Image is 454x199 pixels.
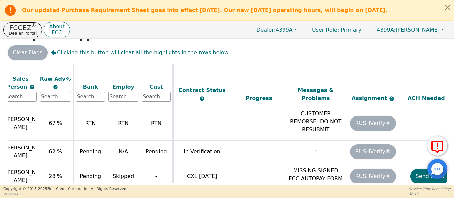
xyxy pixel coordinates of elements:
input: Search... [40,92,71,102]
div: Employ [108,83,138,91]
p: About [49,24,64,29]
input: Search... [142,92,171,102]
span: 67 % [49,120,62,126]
p: 58:16 [409,191,451,196]
span: All Rights Reserved. [91,187,127,191]
button: FCCEZ®Dealer Portal [3,22,42,37]
sup: ® [31,23,36,29]
p: CUSTOMER REMORSE- DO NOT RESUBMIT [289,110,343,134]
span: 28 % [49,173,62,179]
a: User Role: Primary [305,23,368,36]
td: CXL [DATE] [173,163,230,190]
p: - [289,146,343,154]
span: [PERSON_NAME] [5,145,36,159]
p: MISSING SIGNED FCC AUTOPAY FORM [289,167,343,183]
span: 62 % [49,149,62,155]
button: Close alert [442,0,454,14]
b: Our updated Purchase Requirement Sheet goes into effect [DATE]. Our new [DATE] operating hours, w... [22,7,387,13]
span: User Role : [312,27,339,33]
td: Pending [73,163,107,190]
div: Messages & Problems [289,86,343,102]
strong: Completed Apps [8,30,100,42]
span: Sales Person [7,75,29,90]
td: RTN [140,106,173,141]
td: In Verification [173,141,230,163]
span: Contract Status [178,87,226,93]
input: Search... [5,92,37,102]
td: Pending [73,141,107,163]
span: [PERSON_NAME] [5,116,36,130]
input: Search... [108,92,138,102]
td: RTN [73,106,107,141]
span: 4399A [256,27,293,33]
button: Dealer:4399A [249,25,304,35]
span: Clicking this button will clear all the highlights in the rows below. [51,49,230,57]
div: Cust [142,83,171,91]
div: Progress [232,94,286,102]
span: Assignment [352,95,389,101]
td: N/A [107,141,140,163]
p: Dealer Portal [9,31,37,35]
div: Bank [76,83,105,91]
button: AboutFCC [44,22,70,38]
td: Pending [140,141,173,163]
button: Send Form [410,169,450,184]
p: Primary [305,23,368,36]
p: Copyright © 2015- 2025 First Credit Corporation. [3,186,127,192]
button: 4399A:[PERSON_NAME] [370,25,451,35]
span: [PERSON_NAME] [5,169,36,183]
span: ACH Needed [408,95,447,101]
span: [PERSON_NAME] [377,27,440,33]
span: Dealer: [256,27,276,33]
p: FCCEZ [9,24,37,31]
td: RTN [107,106,140,141]
p: Session Time Remaining: [409,186,451,191]
span: Raw Adv% [40,75,71,82]
td: Skipped [107,163,140,190]
button: Report Error to FCC [427,136,447,156]
td: - [140,163,173,190]
p: Version 3.2.2 [3,192,127,197]
input: Search... [76,92,105,102]
span: 4399A: [377,27,396,33]
p: FCC [49,30,64,35]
